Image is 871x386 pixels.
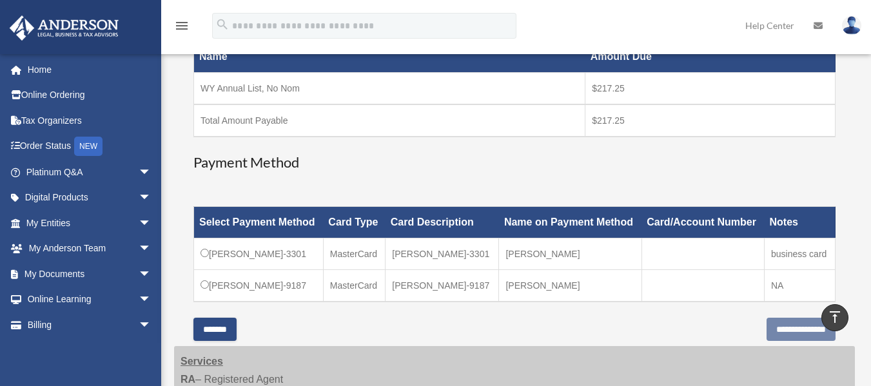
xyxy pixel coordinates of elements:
[323,270,385,302] td: MasterCard
[585,73,836,105] td: $217.25
[9,287,171,313] a: Online Learningarrow_drop_down
[323,238,385,270] td: MasterCard
[9,312,164,338] a: Billingarrow_drop_down
[499,238,641,270] td: [PERSON_NAME]
[9,57,171,82] a: Home
[139,159,164,186] span: arrow_drop_down
[194,41,585,73] th: Name
[194,270,324,302] td: [PERSON_NAME]-9187
[386,238,499,270] td: [PERSON_NAME]-3301
[386,207,499,238] th: Card Description
[194,207,324,238] th: Select Payment Method
[6,15,122,41] img: Anderson Advisors Platinum Portal
[9,108,171,133] a: Tax Organizers
[18,338,158,364] a: Open Invoices
[585,41,836,73] th: Amount Due
[139,210,164,236] span: arrow_drop_down
[181,356,223,367] strong: Services
[827,309,843,325] i: vertical_align_top
[174,18,190,34] i: menu
[585,104,836,137] td: $217.25
[9,82,171,108] a: Online Ordering
[9,159,171,185] a: Platinum Q&Aarrow_drop_down
[194,104,585,137] td: Total Amount Payable
[139,287,164,313] span: arrow_drop_down
[139,185,164,211] span: arrow_drop_down
[139,312,164,338] span: arrow_drop_down
[9,236,171,262] a: My Anderson Teamarrow_drop_down
[215,17,230,32] i: search
[821,304,848,331] a: vertical_align_top
[9,261,171,287] a: My Documentsarrow_drop_down
[764,270,835,302] td: NA
[842,16,861,35] img: User Pic
[139,236,164,262] span: arrow_drop_down
[764,238,835,270] td: business card
[499,270,641,302] td: [PERSON_NAME]
[194,73,585,105] td: WY Annual List, No Nom
[764,207,835,238] th: Notes
[181,374,195,385] strong: RA
[323,207,385,238] th: Card Type
[174,23,190,34] a: menu
[193,153,836,173] h3: Payment Method
[139,261,164,287] span: arrow_drop_down
[9,210,171,236] a: My Entitiesarrow_drop_down
[194,238,324,270] td: [PERSON_NAME]-3301
[9,185,171,211] a: Digital Productsarrow_drop_down
[499,207,641,238] th: Name on Payment Method
[74,137,103,156] div: NEW
[641,207,764,238] th: Card/Account Number
[9,133,171,160] a: Order StatusNEW
[386,270,499,302] td: [PERSON_NAME]-9187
